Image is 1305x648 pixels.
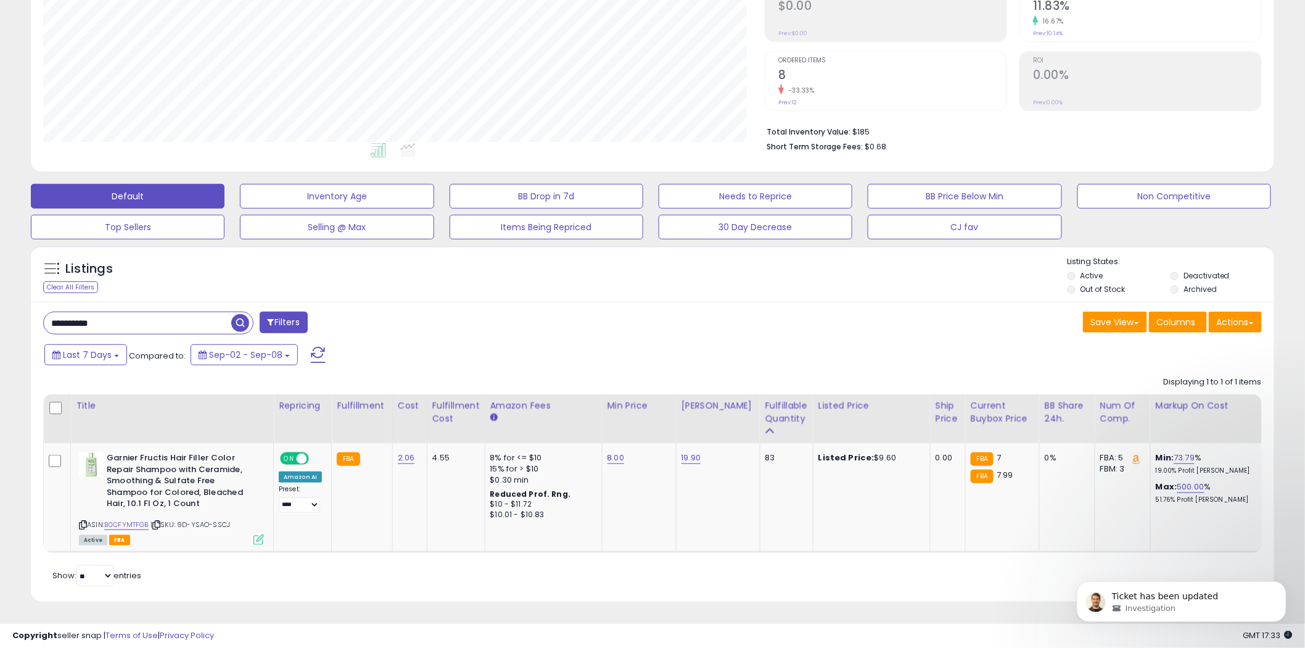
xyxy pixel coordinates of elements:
button: Items Being Repriced [450,215,643,239]
small: Prev: $0.00 [778,30,807,37]
div: [PERSON_NAME] [681,399,755,412]
span: Compared to: [129,350,186,362]
label: Out of Stock [1081,284,1126,294]
small: Amazon Fees. [490,412,498,423]
img: 31w7AyEjvSL._SL40_.jpg [79,452,104,477]
p: Listing States: [1068,256,1274,268]
a: B0CFYMTFGB [104,520,149,530]
a: Terms of Use [105,629,158,641]
button: Sep-02 - Sep-08 [191,344,298,365]
button: Top Sellers [31,215,224,239]
span: Show: entries [52,570,141,581]
li: $185 [767,123,1253,138]
span: All listings currently available for purchase on Amazon [79,535,107,546]
small: FBA [971,452,994,466]
div: Fulfillment [337,399,387,412]
div: Clear All Filters [43,281,98,293]
b: Reduced Prof. Rng. [490,489,571,499]
div: Amazon AI [279,471,322,483]
div: ASIN: [79,452,264,544]
b: Short Term Storage Fees: [767,141,863,152]
span: Sep-02 - Sep-08 [209,349,282,361]
button: BB Price Below Min [868,184,1061,209]
div: seller snap | | [12,630,214,642]
div: $10.01 - $10.83 [490,510,593,520]
div: % [1156,452,1258,475]
div: FBA: 5 [1100,452,1141,463]
span: | SKU: 9D-YSAO-SSCJ [150,520,230,530]
iframe: Intercom notifications message [1058,555,1305,642]
a: 8.00 [607,452,625,464]
div: 83 [765,452,804,463]
span: Columns [1157,316,1196,328]
span: Ordered Items [778,57,1007,64]
p: 51.76% Profit [PERSON_NAME] [1156,496,1258,504]
small: Prev: 12 [778,99,797,106]
h2: 8 [778,68,1007,85]
a: 19.90 [681,452,701,464]
b: Min: [1156,452,1174,463]
span: Last 7 Days [63,349,112,361]
button: Default [31,184,224,209]
b: Listed Price: [818,452,875,463]
h5: Listings [65,260,113,278]
div: Current Buybox Price [971,399,1034,425]
button: Selling @ Max [240,215,434,239]
div: Ship Price [936,399,960,425]
div: $10 - $11.72 [490,499,593,510]
a: 500.00 [1177,481,1204,493]
label: Archived [1184,284,1217,294]
small: -33.33% [784,86,815,95]
button: Non Competitive [1077,184,1271,209]
button: Save View [1083,312,1147,333]
button: 30 Day Decrease [659,215,852,239]
span: FBA [109,535,130,546]
div: BB Share 24h. [1045,399,1090,425]
div: Listed Price [818,399,925,412]
span: $0.68 [865,141,886,152]
a: 73.79 [1174,452,1195,464]
div: Min Price [607,399,671,412]
button: Columns [1149,312,1207,333]
div: Fulfillment Cost [432,399,480,425]
span: 7 [997,452,1001,463]
b: Max: [1156,481,1177,492]
b: Garnier Fructis Hair Filler Color Repair Shampoo with Ceramide, Smoothing & Sulfate Free Shampoo ... [107,452,257,513]
h2: 0.00% [1033,68,1261,85]
button: Actions [1209,312,1262,333]
div: FBM: 3 [1100,463,1141,475]
div: Preset: [279,485,322,513]
small: FBA [971,470,994,483]
div: Displaying 1 to 1 of 1 items [1164,376,1262,388]
div: Title [76,399,268,412]
a: 2.06 [398,452,415,464]
small: FBA [337,452,360,466]
button: Inventory Age [240,184,434,209]
button: Needs to Reprice [659,184,852,209]
a: Privacy Policy [160,629,214,641]
button: CJ fav [868,215,1061,239]
div: 0% [1045,452,1085,463]
label: Deactivated [1184,270,1230,281]
div: Repricing [279,399,326,412]
small: 16.67% [1039,17,1064,26]
button: Last 7 Days [44,344,127,365]
div: $9.60 [818,452,921,463]
div: % [1156,481,1258,504]
div: 0.00 [936,452,956,463]
div: 15% for > $10 [490,463,593,475]
div: 4.55 [432,452,475,463]
span: ROI [1033,57,1261,64]
p: 19.00% Profit [PERSON_NAME] [1156,467,1258,475]
button: Filters [260,312,308,333]
strong: Copyright [12,629,57,641]
div: $0.30 min [490,475,593,486]
b: Total Inventory Value: [767,127,850,137]
button: BB Drop in 7d [450,184,643,209]
th: The percentage added to the cost of goods (COGS) that forms the calculator for Min & Max prices. [1150,394,1267,443]
span: OFF [307,454,327,464]
div: Markup on Cost [1156,399,1262,412]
